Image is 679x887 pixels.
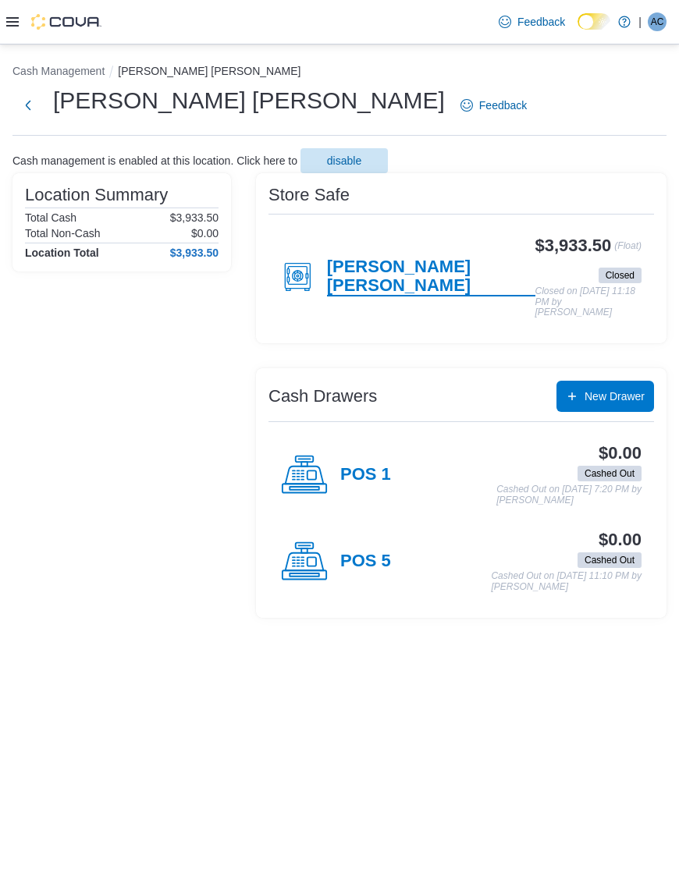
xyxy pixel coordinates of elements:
[585,389,645,404] span: New Drawer
[454,90,533,121] a: Feedback
[118,65,300,77] button: [PERSON_NAME] [PERSON_NAME]
[638,12,642,31] p: |
[535,236,612,255] h3: $3,933.50
[585,553,635,567] span: Cashed Out
[556,381,654,412] button: New Drawer
[606,268,635,282] span: Closed
[585,467,635,481] span: Cashed Out
[12,65,105,77] button: Cash Management
[12,90,44,121] button: Next
[492,6,571,37] a: Feedback
[578,552,642,568] span: Cashed Out
[491,571,642,592] p: Cashed Out on [DATE] 11:10 PM by [PERSON_NAME]
[25,186,168,204] h3: Location Summary
[25,247,99,259] h4: Location Total
[651,12,664,31] span: AC
[268,387,377,406] h3: Cash Drawers
[25,211,76,224] h6: Total Cash
[517,14,565,30] span: Feedback
[12,154,297,167] p: Cash management is enabled at this location. Click here to
[599,268,642,283] span: Closed
[496,484,642,506] p: Cashed Out on [DATE] 7:20 PM by [PERSON_NAME]
[170,211,219,224] p: $3,933.50
[327,153,361,169] span: disable
[327,257,535,296] h4: [PERSON_NAME] [PERSON_NAME]
[479,98,527,113] span: Feedback
[599,530,642,549] h3: $0.00
[599,444,642,463] h3: $0.00
[578,466,642,481] span: Cashed Out
[340,552,391,572] h4: POS 5
[12,63,667,82] nav: An example of EuiBreadcrumbs
[340,465,391,485] h4: POS 1
[53,85,445,116] h1: [PERSON_NAME] [PERSON_NAME]
[170,247,219,259] h4: $3,933.50
[648,12,667,31] div: Angela Cain
[268,186,350,204] h3: Store Safe
[535,286,642,318] p: Closed on [DATE] 11:18 PM by [PERSON_NAME]
[300,148,388,173] button: disable
[614,236,642,264] p: (Float)
[578,13,610,30] input: Dark Mode
[25,227,101,239] h6: Total Non-Cash
[31,14,101,30] img: Cova
[191,227,219,239] p: $0.00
